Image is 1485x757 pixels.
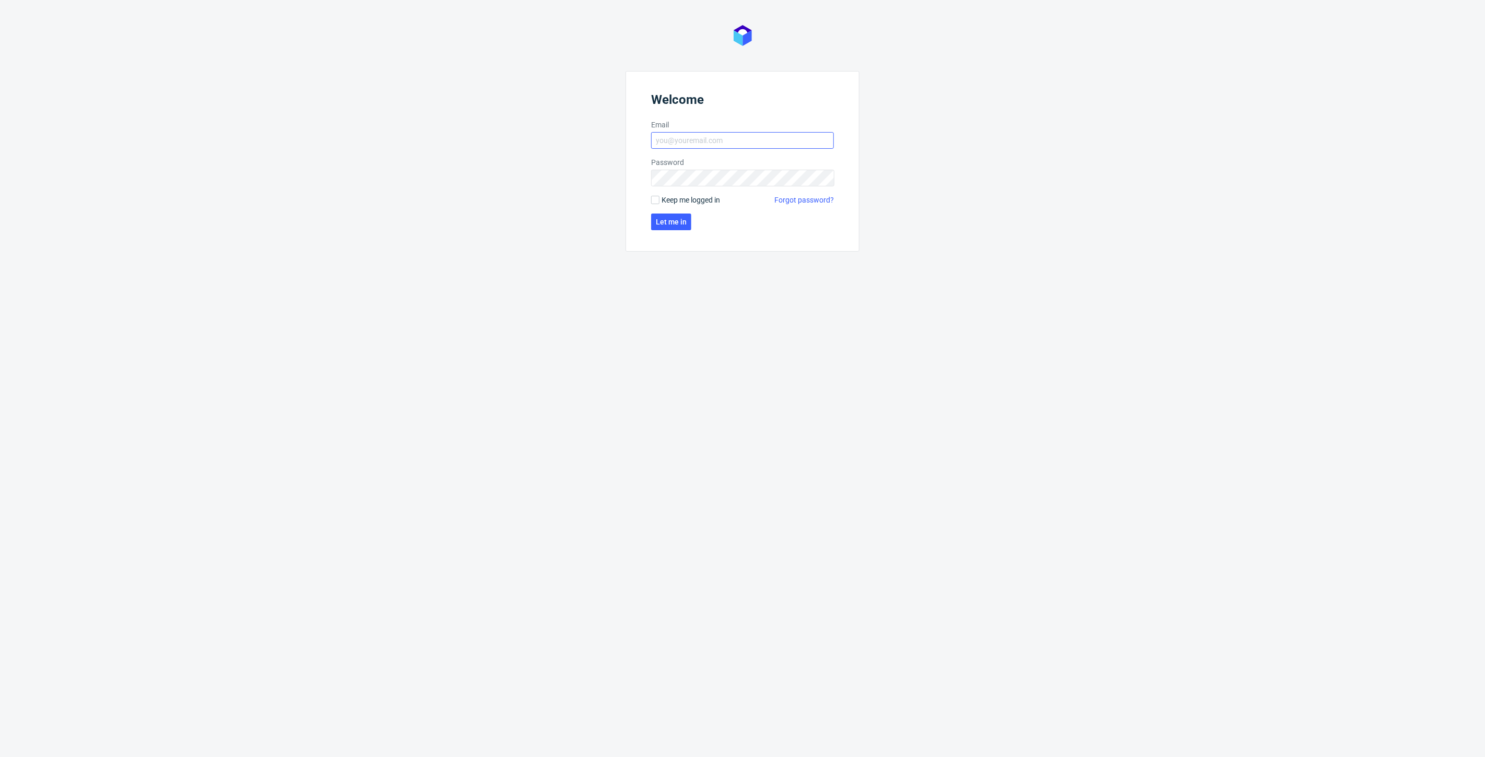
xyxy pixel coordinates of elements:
[774,195,834,205] a: Forgot password?
[656,218,687,226] span: Let me in
[651,157,834,168] label: Password
[662,195,720,205] span: Keep me logged in
[651,214,691,230] button: Let me in
[651,132,834,149] input: you@youremail.com
[651,92,834,111] header: Welcome
[651,120,834,130] label: Email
